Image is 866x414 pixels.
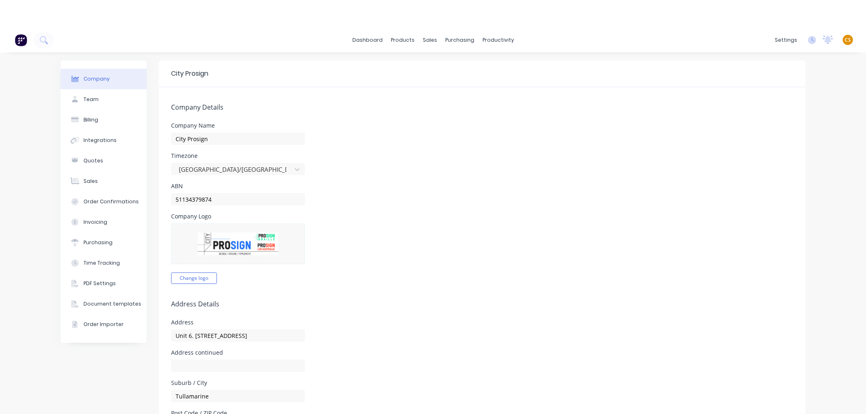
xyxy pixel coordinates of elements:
[61,171,147,191] button: Sales
[61,212,147,232] button: Invoicing
[771,34,801,46] div: settings
[171,300,793,308] h5: Address Details
[83,178,98,185] div: Sales
[83,157,103,164] div: Quotes
[83,218,107,226] div: Invoicing
[83,280,116,287] div: PDF Settings
[83,75,110,83] div: Company
[15,34,27,46] img: Factory
[83,259,120,267] div: Time Tracking
[171,103,793,111] h5: Company Details
[419,34,441,46] div: sales
[387,34,419,46] div: products
[171,380,305,386] div: Suburb / City
[478,34,518,46] div: productivity
[83,96,99,103] div: Team
[61,314,147,335] button: Order Importer
[845,36,851,44] span: CS
[61,130,147,151] button: Integrations
[171,183,305,189] div: ABN
[83,300,141,308] div: Document templates
[61,151,147,171] button: Quotes
[83,321,124,328] div: Order Importer
[171,214,305,219] div: Company Logo
[171,153,305,159] div: Timezone
[61,69,147,89] button: Company
[83,239,113,246] div: Purchasing
[171,123,305,128] div: Company Name
[171,272,217,284] button: Change logo
[171,350,305,355] div: Address continued
[348,34,387,46] a: dashboard
[83,137,117,144] div: Integrations
[83,198,139,205] div: Order Confirmations
[61,253,147,273] button: Time Tracking
[61,110,147,130] button: Billing
[171,319,305,325] div: Address
[441,34,478,46] div: purchasing
[61,273,147,294] button: PDF Settings
[171,69,208,79] div: City Prosign
[83,116,98,124] div: Billing
[61,232,147,253] button: Purchasing
[838,386,858,406] iframe: Intercom live chat
[61,294,147,314] button: Document templates
[61,89,147,110] button: Team
[61,191,147,212] button: Order Confirmations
